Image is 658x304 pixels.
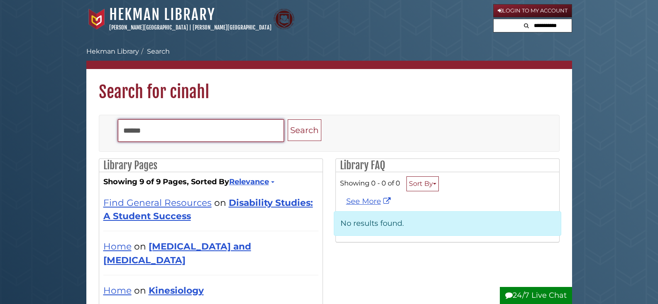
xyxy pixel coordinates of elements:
[406,176,439,191] button: Sort By
[103,197,212,208] a: Find General Resources
[86,47,139,55] a: Hekman Library
[109,24,188,31] a: [PERSON_NAME][GEOGRAPHIC_DATA]
[493,4,572,17] a: Login to My Account
[336,159,559,172] h2: Library FAQ
[189,24,191,31] span: |
[149,285,204,296] a: Kinesiology
[193,24,272,31] a: [PERSON_NAME][GEOGRAPHIC_DATA]
[346,197,393,206] a: See More
[134,285,146,296] span: on
[86,69,572,102] h1: Search for cinahl
[521,19,531,30] button: Search
[103,241,251,265] a: [MEDICAL_DATA] and [MEDICAL_DATA]
[103,285,132,296] a: Home
[139,47,170,57] li: Search
[99,159,323,172] h2: Library Pages
[103,241,132,252] a: Home
[524,23,529,28] i: Search
[500,287,572,304] button: 24/7 Live Chat
[229,177,273,186] a: Relevance
[134,241,146,252] span: on
[103,176,318,188] strong: Showing 9 of 9 Pages, Sorted By
[103,197,313,221] a: Disability Studies: A Student Success
[109,5,215,24] a: Hekman Library
[288,119,321,141] button: Search
[274,9,294,30] img: Calvin Theological Seminary
[214,197,226,208] span: on
[340,179,400,187] span: Showing 0 - 0 of 0
[86,47,572,69] nav: breadcrumb
[86,9,107,30] img: Calvin University
[334,211,561,236] p: No results found.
